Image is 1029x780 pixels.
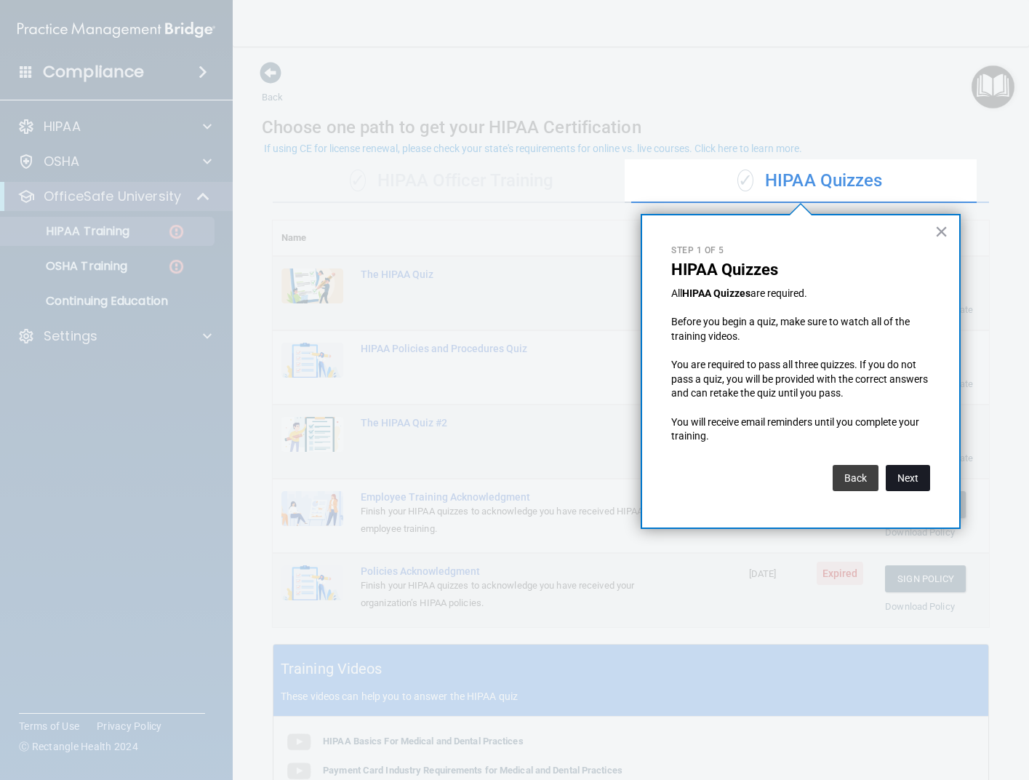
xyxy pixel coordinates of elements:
span: All [671,287,682,299]
div: HIPAA Quizzes [631,159,990,203]
p: You are required to pass all three quizzes. If you do not pass a quiz, you will be provided with ... [671,358,930,401]
p: You will receive email reminders until you complete your training. [671,415,930,444]
p: HIPAA Quizzes [671,260,930,279]
strong: HIPAA Quizzes [682,287,750,299]
span: ✓ [737,170,753,191]
button: Close [934,220,948,243]
iframe: Drift Widget Chat Controller [956,680,1012,735]
button: Next [886,465,930,491]
p: Step 1 of 5 [671,244,930,257]
button: Back [833,465,878,491]
span: are required. [750,287,807,299]
p: Before you begin a quiz, make sure to watch all of the training videos. [671,315,930,343]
